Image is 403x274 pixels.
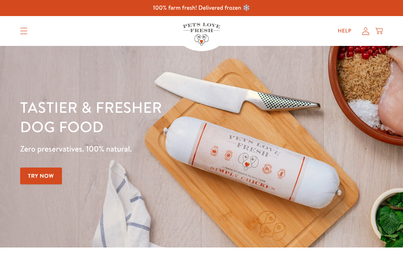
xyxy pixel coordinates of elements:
[14,22,34,40] summary: Translation missing: en.sections.header.menu
[20,142,262,156] p: Zero preservatives. 100% natural.
[20,97,262,136] h1: Tastier & fresher dog food
[332,24,357,38] a: Help
[183,23,220,46] img: Pets Love Fresh
[20,168,62,184] a: Try Now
